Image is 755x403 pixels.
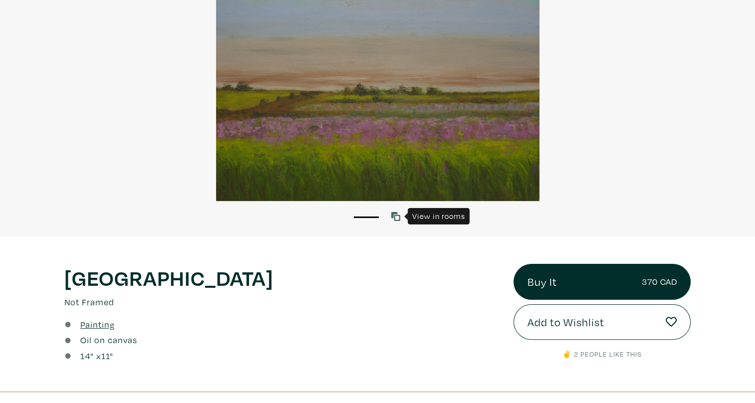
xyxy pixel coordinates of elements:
[80,350,90,362] span: 14
[354,216,379,218] button: 1 of 1
[513,349,691,360] p: ✌️ 2 people like this
[513,264,691,300] a: Buy It370 CAD
[527,314,604,331] span: Add to Wishlist
[80,318,115,331] a: Painting
[641,275,677,288] small: 370 CAD
[64,295,499,309] p: Not Framed
[101,350,110,362] span: 11
[80,333,137,347] a: Oil on canvas
[513,304,691,340] button: Add to Wishlist
[408,208,470,224] div: View in rooms
[80,319,115,330] u: Painting
[64,264,499,291] h1: [GEOGRAPHIC_DATA]
[80,349,113,363] div: " x "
